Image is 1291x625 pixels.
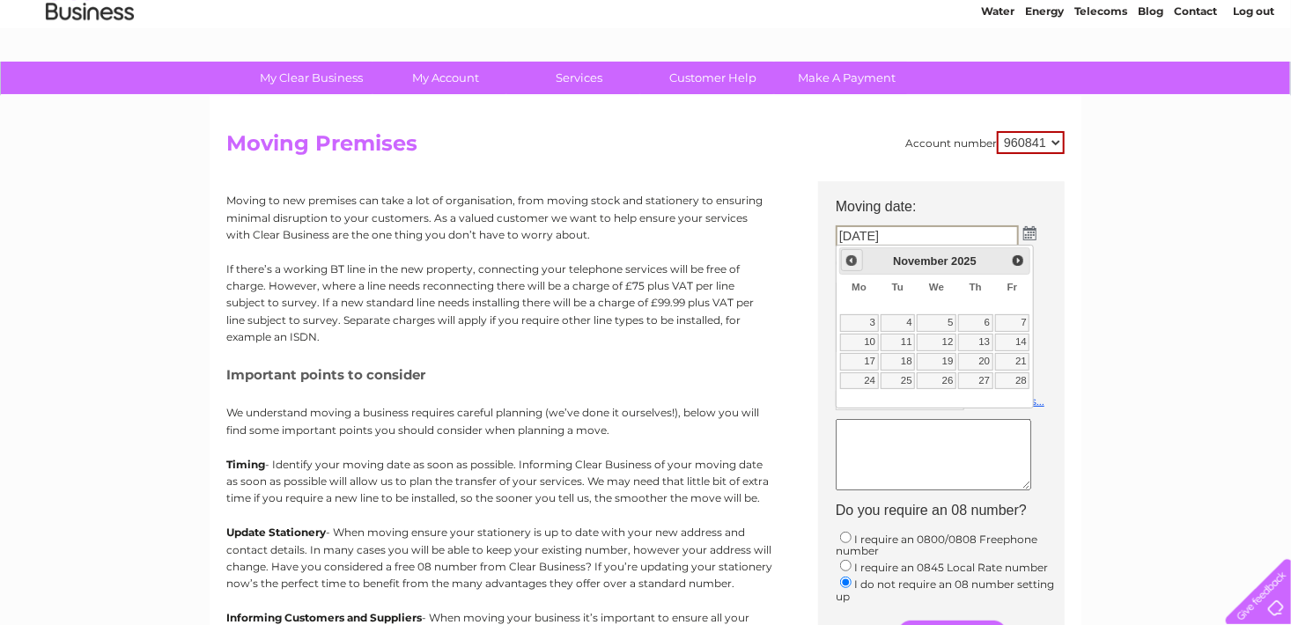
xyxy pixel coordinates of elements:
[995,372,1030,390] a: 28
[959,9,1081,31] a: 0333 014 3131
[226,524,772,592] p: - When moving ensure your stationery is up to date with your new address and contact details. In ...
[373,62,519,94] a: My Account
[1025,75,1064,88] a: Energy
[958,353,993,371] a: 20
[892,282,904,292] span: Tuesday
[905,131,1065,154] div: Account number
[226,456,772,507] p: - Identify your moving date as soon as possible. Informing Clear Business of your moving date as ...
[1174,75,1217,88] a: Contact
[827,525,1073,607] td: I require an 0800/0808 Freephone number I require an 0845 Local Rate number I do not require an 0...
[951,254,976,268] span: 2025
[917,334,956,351] a: 12
[1074,75,1127,88] a: Telecoms
[917,314,956,332] a: 5
[995,314,1030,332] a: 7
[226,131,1065,165] h2: Moving Premises
[226,261,772,345] p: If there’s a working BT line in the new property, connecting your telephone services will be free...
[841,249,863,271] a: Prev
[881,314,916,332] a: 4
[840,372,879,390] a: 24
[775,62,920,94] a: Make A Payment
[45,46,135,99] img: logo.png
[881,372,916,390] a: 25
[970,282,982,292] span: Thursday
[827,497,1073,524] th: Do you require an 08 number?
[845,254,859,268] span: Prev
[917,372,956,390] a: 26
[827,251,1073,277] th: Current address:
[958,334,993,351] a: 13
[231,10,1063,85] div: Clear Business is a trading name of Verastar Limited (registered in [GEOGRAPHIC_DATA] No. 3667643...
[507,62,653,94] a: Services
[226,367,772,382] h5: Important points to consider
[226,404,772,437] p: We understand moving a business requires careful planning (we’ve done it ourselves!), below you w...
[917,353,956,371] a: 19
[893,254,948,268] span: November
[1011,254,1025,268] span: Next
[240,62,385,94] a: My Clear Business
[1023,226,1036,240] img: ...
[958,372,993,390] a: 27
[641,62,786,94] a: Customer Help
[881,353,916,371] a: 18
[226,526,326,539] b: Update Stationery
[827,360,1073,386] th: New address:
[929,282,944,292] span: Wednesday
[1138,75,1163,88] a: Blog
[981,75,1014,88] a: Water
[226,458,265,471] b: Timing
[226,611,422,624] b: Informing Customers and Suppliers
[995,353,1030,371] a: 21
[1233,75,1274,88] a: Log out
[881,334,916,351] a: 11
[226,192,772,243] p: Moving to new premises can take a lot of organisation, from moving stock and stationery to ensuri...
[840,314,879,332] a: 3
[958,314,993,332] a: 6
[1007,250,1028,270] a: Next
[995,334,1030,351] a: 14
[840,353,879,371] a: 17
[852,282,867,292] span: Monday
[840,334,879,351] a: 10
[827,181,1073,220] th: Moving date:
[1007,282,1018,292] span: Friday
